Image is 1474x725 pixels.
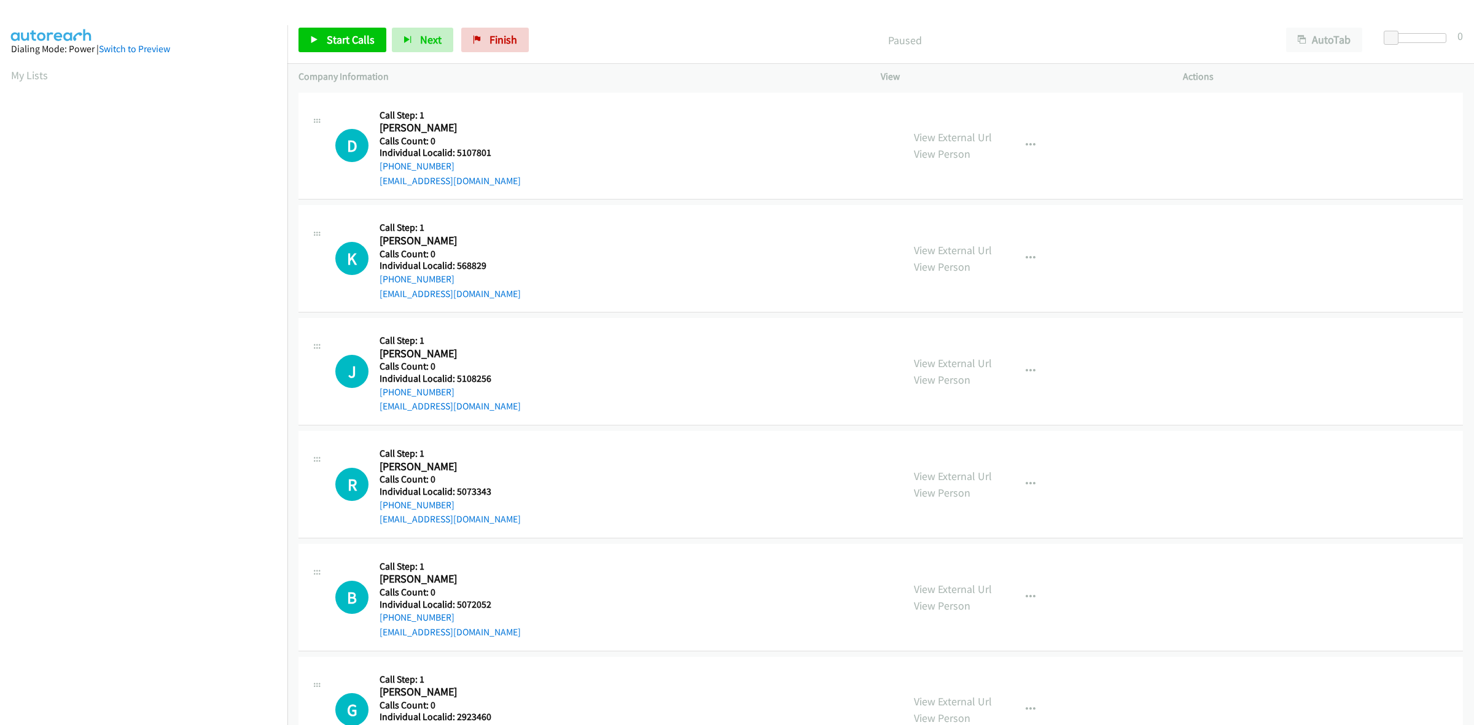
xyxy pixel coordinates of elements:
h5: Calls Count: 0 [380,248,521,260]
h1: D [335,129,368,162]
a: View External Url [914,130,992,144]
h5: Call Step: 1 [380,222,521,234]
div: The call is yet to be attempted [335,242,368,275]
h5: Call Step: 1 [380,109,521,122]
h1: R [335,468,368,501]
a: My Lists [11,68,48,82]
h1: K [335,242,368,275]
h5: Call Step: 1 [380,560,521,573]
a: View Person [914,599,970,613]
a: Start Calls [298,28,386,52]
div: The call is yet to be attempted [335,355,368,388]
h2: [PERSON_NAME] [380,460,502,474]
h5: Individual Localid: 568829 [380,260,521,272]
span: Finish [489,33,517,47]
a: View Person [914,260,970,274]
div: 0 [1457,28,1463,44]
div: Dialing Mode: Power | [11,42,276,56]
p: Company Information [298,69,859,84]
a: View Person [914,373,970,387]
a: [EMAIL_ADDRESS][DOMAIN_NAME] [380,400,521,412]
a: Finish [461,28,529,52]
h5: Individual Localid: 2923460 [380,711,521,723]
h5: Individual Localid: 5108256 [380,373,521,385]
h2: [PERSON_NAME] [380,572,502,586]
a: [PHONE_NUMBER] [380,160,454,172]
a: View External Url [914,243,992,257]
h1: J [335,355,368,388]
h2: [PERSON_NAME] [380,234,502,248]
span: Start Calls [327,33,375,47]
h5: Calls Count: 0 [380,360,521,373]
a: [PHONE_NUMBER] [380,499,454,511]
p: Actions [1183,69,1463,84]
h5: Call Step: 1 [380,335,521,347]
a: View Person [914,711,970,725]
div: The call is yet to be attempted [335,129,368,162]
h5: Individual Localid: 5072052 [380,599,521,611]
button: Next [392,28,453,52]
a: [EMAIL_ADDRESS][DOMAIN_NAME] [380,288,521,300]
div: The call is yet to be attempted [335,581,368,614]
a: View External Url [914,356,992,370]
h5: Calls Count: 0 [380,473,521,486]
h5: Individual Localid: 5073343 [380,486,521,498]
h5: Calls Count: 0 [380,586,521,599]
a: [EMAIL_ADDRESS][DOMAIN_NAME] [380,175,521,187]
a: [PHONE_NUMBER] [380,386,454,398]
p: Paused [545,32,1264,48]
h1: B [335,581,368,614]
a: View External Url [914,694,992,708]
a: [PHONE_NUMBER] [380,611,454,623]
h5: Call Step: 1 [380,448,521,460]
a: View Person [914,147,970,161]
iframe: Dialpad [11,95,287,678]
h5: Calls Count: 0 [380,135,521,147]
p: View [881,69,1161,84]
h5: Call Step: 1 [380,673,521,686]
a: View External Url [914,469,992,483]
a: [EMAIL_ADDRESS][DOMAIN_NAME] [380,626,521,638]
h2: [PERSON_NAME] [380,685,502,699]
h5: Calls Count: 0 [380,699,521,711]
button: AutoTab [1286,28,1362,52]
h2: [PERSON_NAME] [380,347,502,361]
a: View Person [914,486,970,500]
a: [EMAIL_ADDRESS][DOMAIN_NAME] [380,513,521,525]
iframe: Resource Center [1438,314,1474,411]
span: Next [420,33,442,47]
a: Switch to Preview [99,43,170,55]
a: [PHONE_NUMBER] [380,273,454,285]
div: Delay between calls (in seconds) [1390,33,1446,43]
h2: [PERSON_NAME] [380,121,502,135]
div: The call is yet to be attempted [335,468,368,501]
a: View External Url [914,582,992,596]
h5: Individual Localid: 5107801 [380,147,521,159]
